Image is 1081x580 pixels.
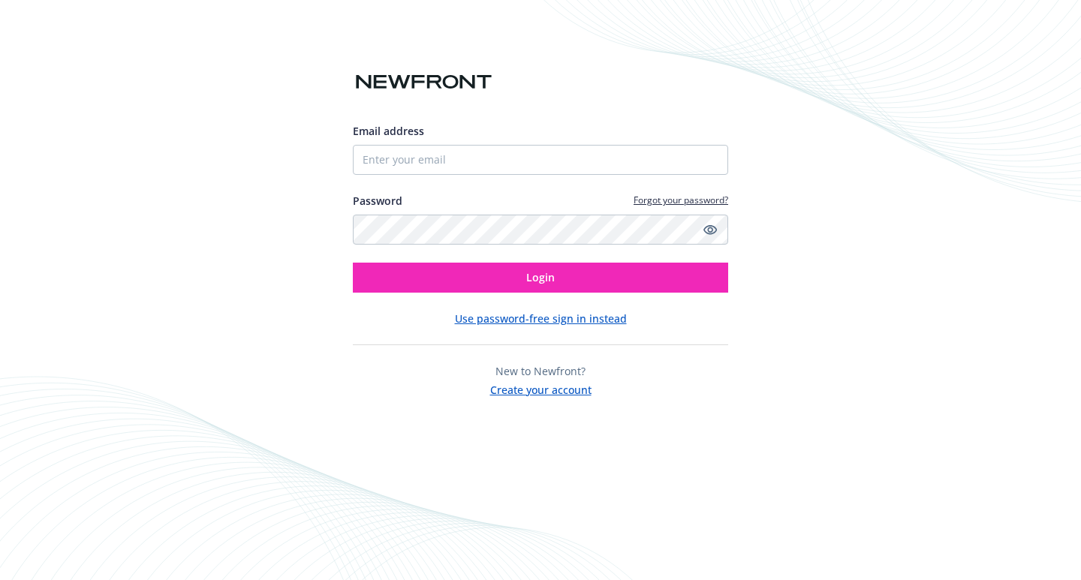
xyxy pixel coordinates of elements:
[353,145,728,175] input: Enter your email
[353,69,495,95] img: Newfront logo
[455,311,627,326] button: Use password-free sign in instead
[490,379,592,398] button: Create your account
[634,194,728,206] a: Forgot your password?
[353,193,402,209] label: Password
[526,270,555,284] span: Login
[353,124,424,138] span: Email address
[353,215,728,245] input: Enter your password
[701,221,719,239] a: Show password
[495,364,586,378] span: New to Newfront?
[353,263,728,293] button: Login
